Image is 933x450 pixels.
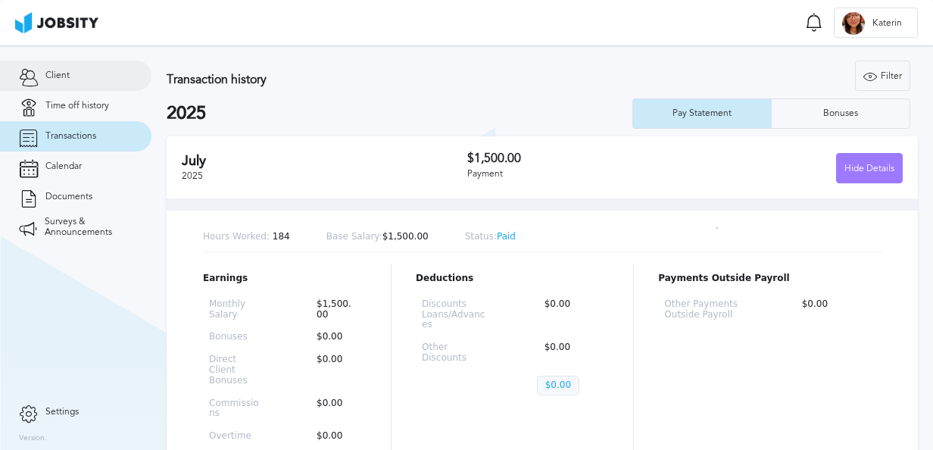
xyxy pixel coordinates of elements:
p: 184 [203,232,290,242]
p: Other Payments Outside Payroll [664,299,745,320]
span: Base Salary: [326,231,382,242]
button: Hide Details [836,153,903,183]
div: Hide Details [837,154,902,184]
div: Bonuses [816,108,866,119]
span: Documents [45,192,92,202]
p: Monthly Salary [209,299,261,320]
span: Time off history [45,101,109,111]
img: ab4bad089aa723f57921c736e9817d99.png [15,12,98,33]
span: Transactions [45,131,96,142]
p: $0.00 [309,398,360,420]
span: Katerin [865,18,910,29]
span: Settings [45,407,79,417]
h2: 2025 [167,103,632,124]
div: Payment [467,169,685,180]
p: $0.00 [309,355,360,386]
button: Pay Statement [632,98,771,129]
h2: July [182,153,467,169]
p: Discounts Loans/Advances [422,299,488,330]
p: $0.00 [537,342,604,364]
p: $0.00 [794,299,875,320]
p: Overtime [209,431,261,442]
span: 2025 [182,170,203,181]
div: K [842,12,865,35]
label: Version: [19,434,47,443]
p: $0.00 [309,431,360,442]
p: Commissions [209,398,261,420]
span: Surveys & Announcements [45,217,133,238]
span: Calendar [45,161,82,172]
button: Bonuses [771,98,910,129]
p: $0.00 [537,299,604,330]
p: Other Discounts [422,342,488,364]
p: Bonuses [209,332,261,342]
p: $1,500.00 [326,232,429,242]
p: $1,500.00 [309,299,360,320]
button: Filter [855,61,910,91]
p: Direct Client Bonuses [209,355,261,386]
p: $0.00 [309,332,360,342]
p: Paid [465,232,516,242]
span: Hours Worked: [203,231,270,242]
p: $0.00 [537,376,579,395]
p: Payments Outside Payroll [658,273,882,284]
span: Client [45,70,70,81]
span: Status: [465,231,497,242]
h3: $1,500.00 [467,152,685,165]
div: Filter [856,61,910,92]
button: KKaterin [834,8,918,38]
p: Earnings [203,273,367,284]
h3: Transaction history [167,73,573,86]
p: Deductions [416,273,609,284]
div: Pay Statement [665,108,739,119]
